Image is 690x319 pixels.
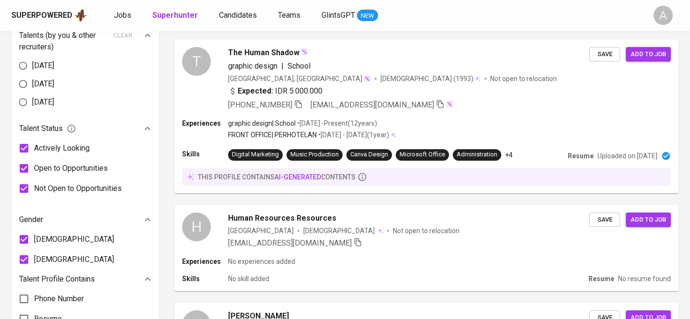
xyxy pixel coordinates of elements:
[281,60,284,72] span: |
[322,11,355,20] span: GlintsGPT
[219,10,259,22] a: Candidates
[182,213,211,241] div: H
[228,226,294,236] div: [GEOGRAPHIC_DATA]
[182,257,228,266] p: Experiences
[228,61,277,71] span: graphic design
[626,213,671,227] button: Add to job
[505,150,513,160] p: +4
[654,6,673,25] div: A
[34,142,90,154] span: Actively Looking
[228,238,352,248] span: [EMAIL_ADDRESS][DOMAIN_NAME]
[11,10,72,21] div: Superpowered
[32,96,54,108] span: [DATE]
[400,150,445,159] div: Microsoft Office
[300,48,308,56] img: magic_wand.svg
[457,150,497,159] div: Administration
[19,119,151,138] div: Talent Status
[19,123,76,134] span: Talent Status
[182,47,211,76] div: T
[32,78,54,90] span: [DATE]
[34,293,84,305] span: Phone Number
[393,226,460,236] p: Not open to relocation
[232,150,279,159] div: Digital Marketing
[152,11,198,20] b: Superhunter
[228,47,299,59] span: The Human Shadow
[287,61,310,71] span: School
[317,130,389,140] p: • [DATE] - [DATE] ( 1 year )
[631,49,666,60] span: Add to job
[32,60,54,71] span: [DATE]
[228,257,295,266] p: No experiences added
[275,173,321,181] span: AI-generated
[380,74,481,83] div: (1993)
[446,100,453,108] img: magic_wand.svg
[228,74,371,83] div: [GEOGRAPHIC_DATA], [GEOGRAPHIC_DATA]
[626,47,671,62] button: Add to job
[11,8,87,23] a: Superpoweredapp logo
[34,254,114,265] span: [DEMOGRAPHIC_DATA]
[303,226,376,236] span: [DEMOGRAPHIC_DATA]
[322,10,378,22] a: GlintsGPT NEW
[34,234,114,245] span: [DEMOGRAPHIC_DATA]
[589,47,620,62] button: Save
[19,210,151,229] div: Gender
[198,172,356,182] p: this profile contains contents
[310,100,434,109] span: [EMAIL_ADDRESS][DOMAIN_NAME]
[228,100,292,109] span: [PHONE_NUMBER]
[19,273,95,285] p: Talent Profile Contains
[228,130,317,140] p: FRONT OFFICE | PERHOTELAN
[380,74,453,83] span: [DEMOGRAPHIC_DATA]
[357,11,378,21] span: NEW
[568,151,594,161] p: Resume
[363,75,371,83] img: magic_wand.svg
[594,49,615,60] span: Save
[278,11,300,20] span: Teams
[114,11,131,20] span: Jobs
[490,74,557,83] p: Not open to relocation
[589,213,620,227] button: Save
[296,118,377,128] p: • [DATE] - Present ( 12 years )
[228,85,322,97] div: IDR 5.000.000
[182,274,228,284] p: Skills
[228,118,296,128] p: graphic design | School
[19,270,151,289] div: Talent Profile Contains
[618,274,671,284] p: No resume found
[594,214,615,225] span: Save
[631,214,666,225] span: Add to job
[182,118,228,128] p: Experiences
[228,274,269,284] p: No skill added
[19,18,151,53] div: Exclude Contacted Talents (by you & other recruiters)clear
[182,149,228,159] p: Skills
[34,163,108,174] span: Open to Opportunities
[74,8,87,23] img: app logo
[174,39,678,193] a: TThe Human Shadowgraphic design|School[GEOGRAPHIC_DATA], [GEOGRAPHIC_DATA][DEMOGRAPHIC_DATA] (199...
[598,151,657,161] p: Uploaded on [DATE]
[278,10,302,22] a: Teams
[238,85,273,97] b: Expected:
[588,274,614,284] p: Resume
[290,150,339,159] div: Music Production
[34,183,122,194] span: Not Open to Opportunities
[350,150,388,159] div: Canva Design
[174,205,678,291] a: HHuman Resources Resources[GEOGRAPHIC_DATA][DEMOGRAPHIC_DATA] Not open to relocation[EMAIL_ADDRES...
[219,11,257,20] span: Candidates
[19,18,107,53] p: Exclude Contacted Talents (by you & other recruiters)
[228,213,336,224] span: Human Resources Resources
[19,214,43,225] p: Gender
[114,10,133,22] a: Jobs
[152,10,200,22] a: Superhunter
